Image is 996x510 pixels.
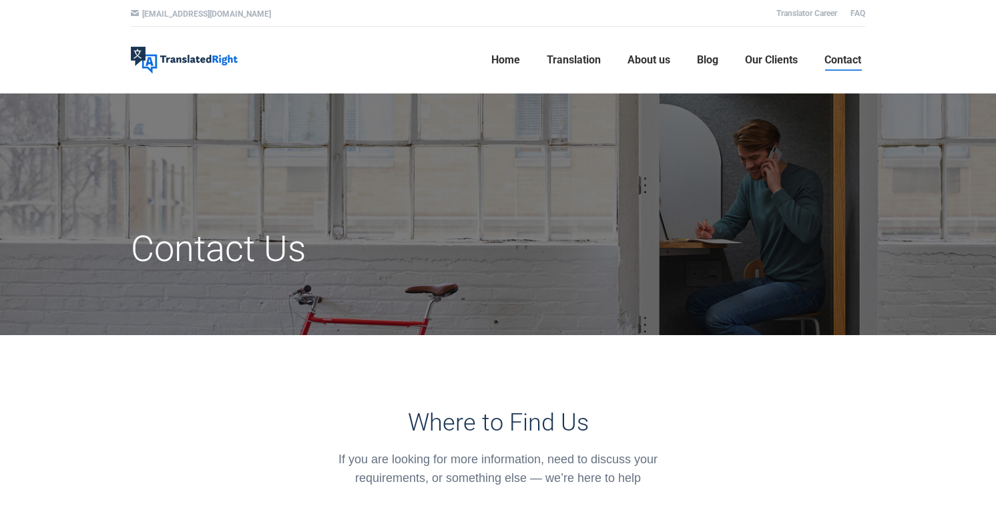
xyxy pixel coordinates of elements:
h3: Where to Find Us [320,409,677,437]
a: Translation [543,39,605,81]
a: Home [487,39,524,81]
a: Blog [693,39,722,81]
a: FAQ [850,9,865,18]
span: Home [491,53,520,67]
a: About us [624,39,674,81]
a: Translator Career [776,9,837,18]
div: If you are looking for more information, need to discuss your requirements, or something else — w... [320,450,677,487]
a: Our Clients [741,39,802,81]
span: Contact [824,53,861,67]
a: [EMAIL_ADDRESS][DOMAIN_NAME] [142,9,271,19]
span: Blog [697,53,718,67]
h1: Contact Us [131,227,613,271]
a: Contact [820,39,865,81]
span: About us [628,53,670,67]
span: Our Clients [745,53,798,67]
img: Translated Right [131,47,238,73]
span: Translation [547,53,601,67]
